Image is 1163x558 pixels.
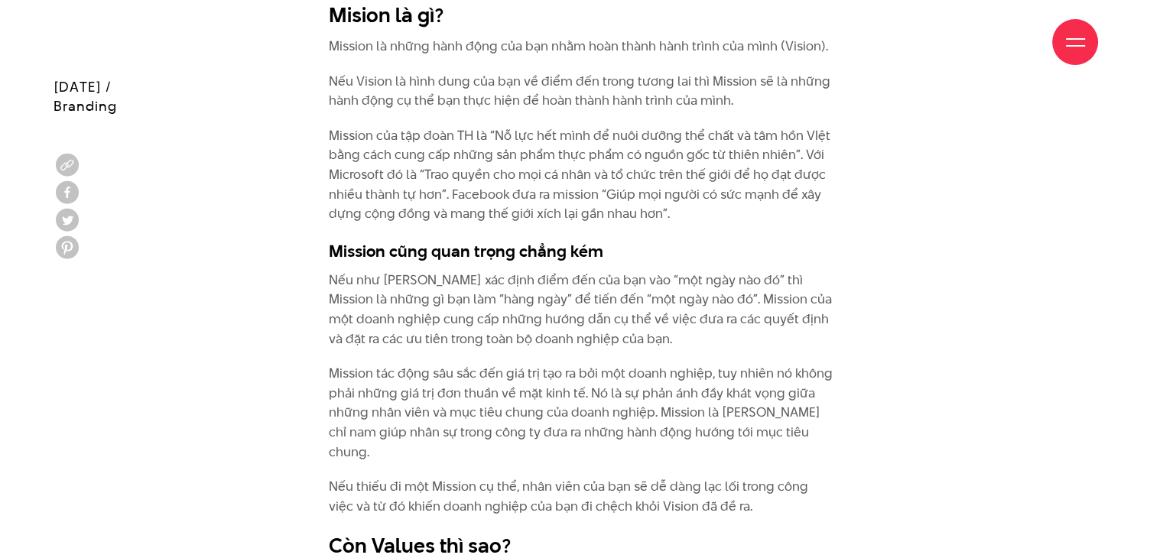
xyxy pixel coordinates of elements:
[54,76,117,115] span: [DATE] / Branding
[329,239,603,262] strong: Mission cũng quan trọng chẳng kém
[329,126,834,224] p: Mission của tập đoàn TH là “Nỗ lực hết mình để nuôi dưỡng thể chất và tâm hồn VIệt bằng cách cung...
[329,476,834,515] p: Nếu thiếu đi một Mission cụ thể, nhân viên của bạn sẽ dễ dàng lạc lối trong công việc và từ đó kh...
[329,363,834,461] p: Mission tác động sâu sắc đến giá trị tạo ra bởi một doanh nghiệp, tuy nhiên nó không phải những g...
[329,270,834,348] p: Nếu như [PERSON_NAME] xác định điểm đến của bạn vào “một ngày nào đó” thì Mission là những gì bạn...
[329,72,834,111] p: Nếu Vision là hình dung của bạn về điểm đến trong tương lai thì Mission sẽ là những hành động cụ ...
